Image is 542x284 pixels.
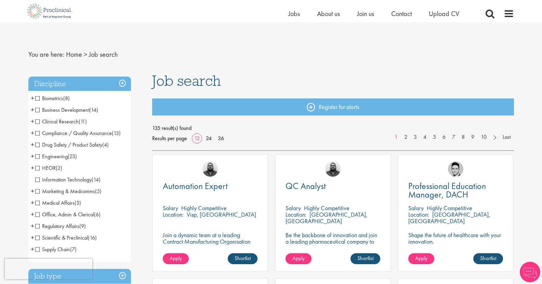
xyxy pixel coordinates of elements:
span: Medical Affairs [35,199,75,206]
span: Location: [408,211,429,218]
p: [GEOGRAPHIC_DATA], [GEOGRAPHIC_DATA] [286,211,368,225]
span: + [31,139,34,150]
a: 24 [203,135,214,142]
img: Connor Lynes [448,161,463,177]
span: HEOR [35,164,62,172]
span: Regulatory Affairs [35,222,79,230]
span: Salary [408,204,424,212]
span: Marketing & Medcomms [35,188,102,195]
span: + [31,151,34,161]
span: Apply [415,255,427,262]
a: 5 [429,133,439,141]
a: Contact [391,9,412,18]
a: Last [499,133,514,141]
span: Information Technology [35,176,92,183]
span: Regulatory Affairs [35,222,86,230]
span: Location: [163,211,184,218]
a: Ashley Bennett [202,161,218,177]
span: Scientific & Preclinical [35,234,88,241]
a: Automation Expert [163,182,257,190]
p: Join a dynamic team at a leading Contract Manufacturing Organisation (CMO) and contribute to grou... [163,232,257,264]
span: (14) [89,106,98,113]
a: breadcrumb link [66,50,82,59]
span: You are here: [28,50,64,59]
span: (7) [70,246,77,253]
a: Upload CV [429,9,459,18]
span: + [31,221,34,231]
span: Supply Chain [35,246,70,253]
span: + [31,128,34,138]
p: Highly Competitive [427,204,472,212]
span: Salary [163,204,178,212]
span: + [31,105,34,115]
a: 8 [458,133,468,141]
span: Drug Safety / Product Safety [35,141,102,148]
span: HEOR [35,164,56,172]
span: Compliance / Quality Assurance [35,130,112,137]
span: + [31,163,34,173]
span: Clinical Research [35,118,79,125]
span: (3) [75,199,81,206]
span: Marketing & Medcomms [35,188,95,195]
span: Location: [286,211,306,218]
span: Supply Chain [35,246,77,253]
img: Ashley Bennett [325,161,341,177]
a: 36 [215,135,226,142]
a: 7 [449,133,459,141]
span: + [31,186,34,196]
img: Chatbot [520,262,540,282]
a: Join us [357,9,374,18]
span: (11) [79,118,87,125]
span: Job search [152,71,221,90]
span: Business Development [35,106,98,113]
a: Apply [163,253,189,264]
a: Apply [408,253,434,264]
a: Jobs [288,9,300,18]
span: 135 result(s) found [152,123,514,133]
span: Salary [286,204,301,212]
span: Office, Admin & Clerical [35,211,101,218]
iframe: reCAPTCHA [5,259,92,279]
span: Clinical Research [35,118,87,125]
span: About us [317,9,340,18]
span: Office, Admin & Clerical [35,211,94,218]
span: Information Technology [35,176,101,183]
span: + [31,209,34,219]
span: Biometrics [35,95,70,102]
span: Medical Affairs [35,199,81,206]
span: + [31,116,34,126]
span: + [31,232,34,243]
a: 6 [439,133,449,141]
span: Apply [170,255,182,262]
span: > [84,50,87,59]
span: (9) [79,222,86,230]
a: 12 [192,135,202,142]
a: 9 [468,133,478,141]
span: Engineering [35,153,68,160]
span: + [31,198,34,208]
span: (23) [68,153,77,160]
span: Automation Expert [163,180,228,192]
span: Business Development [35,106,89,113]
span: Biometrics [35,95,63,102]
span: (14) [92,176,101,183]
p: Visp, [GEOGRAPHIC_DATA] [187,211,256,218]
span: Apply [292,255,305,262]
p: Be the backbone of innovation and join a leading pharmaceutical company to help keep life-changin... [286,232,380,258]
p: Highly Competitive [181,204,227,212]
span: Scientific & Preclinical [35,234,97,241]
span: Engineering [35,153,77,160]
p: Shape the future of healthcare with your innovation. [408,232,503,245]
div: Discipline [28,77,131,91]
span: + [31,93,34,103]
a: QC Analyst [286,182,380,190]
a: 2 [401,133,411,141]
a: Shortlist [351,253,380,264]
span: (4) [102,141,109,148]
a: Apply [286,253,312,264]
